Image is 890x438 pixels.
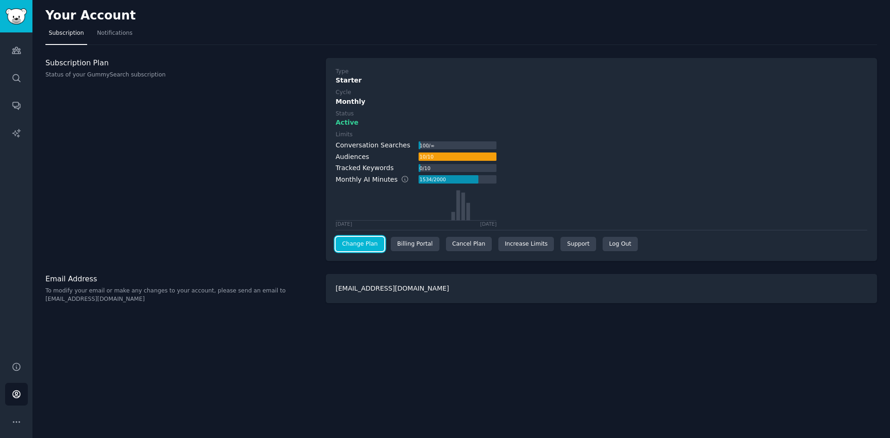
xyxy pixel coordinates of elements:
[419,175,447,184] div: 1534 / 2000
[49,29,84,38] span: Subscription
[45,71,316,79] p: Status of your GummySearch subscription
[419,152,434,161] div: 10 / 10
[336,140,410,150] div: Conversation Searches
[480,221,497,227] div: [DATE]
[603,237,638,252] div: Log Out
[336,97,867,107] div: Monthly
[336,68,349,76] div: Type
[6,8,27,25] img: GummySearch logo
[45,58,316,68] h3: Subscription Plan
[419,164,431,172] div: 0 / 10
[336,110,354,118] div: Status
[336,237,384,252] a: Change Plan
[336,221,352,227] div: [DATE]
[336,175,419,184] div: Monthly AI Minutes
[336,152,369,162] div: Audiences
[560,237,596,252] a: Support
[45,8,136,23] h2: Your Account
[45,287,316,303] p: To modify your email or make any changes to your account, please send an email to [EMAIL_ADDRESS]...
[336,163,394,173] div: Tracked Keywords
[336,76,867,85] div: Starter
[446,237,492,252] div: Cancel Plan
[45,26,87,45] a: Subscription
[419,141,435,150] div: 100 / ∞
[336,118,358,127] span: Active
[97,29,133,38] span: Notifications
[336,89,351,97] div: Cycle
[498,237,554,252] a: Increase Limits
[336,131,353,139] div: Limits
[391,237,439,252] div: Billing Portal
[45,274,316,284] h3: Email Address
[326,274,877,303] div: [EMAIL_ADDRESS][DOMAIN_NAME]
[94,26,136,45] a: Notifications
